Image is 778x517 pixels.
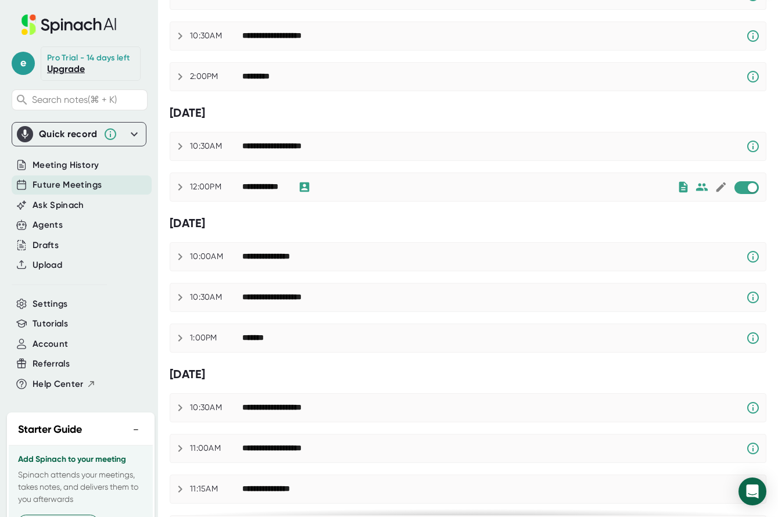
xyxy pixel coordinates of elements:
[746,401,760,415] svg: Spinach requires a video conference link.
[33,239,59,252] button: Drafts
[33,357,70,371] button: Referrals
[738,477,766,505] div: Open Intercom Messenger
[33,258,62,272] button: Upload
[190,443,242,454] div: 11:00AM
[746,250,760,264] svg: Spinach requires a video conference link.
[746,331,760,345] svg: Spinach requires a video conference link.
[33,378,84,391] span: Help Center
[190,71,242,82] div: 2:00PM
[746,139,760,153] svg: Spinach requires a video conference link.
[190,252,242,262] div: 10:00AM
[47,63,85,74] a: Upgrade
[33,218,63,232] button: Agents
[190,141,242,152] div: 10:30AM
[33,338,68,351] button: Account
[190,182,242,192] div: 12:00PM
[190,31,242,41] div: 10:30AM
[12,52,35,75] span: e
[746,290,760,304] svg: Spinach requires a video conference link.
[32,94,117,105] span: Search notes (⌘ + K)
[33,199,84,212] button: Ask Spinach
[33,297,68,311] button: Settings
[190,333,242,343] div: 1:00PM
[18,422,82,437] h2: Starter Guide
[17,123,141,146] div: Quick record
[128,421,144,438] button: −
[190,292,242,303] div: 10:30AM
[18,455,144,464] h3: Add Spinach to your meeting
[18,469,144,505] p: Spinach attends your meetings, takes notes, and delivers them to you afterwards
[746,441,760,455] svg: Spinach requires a video conference link.
[47,53,130,63] div: Pro Trial - 14 days left
[33,378,96,391] button: Help Center
[746,70,760,84] svg: Spinach requires a video conference link.
[746,29,760,43] svg: Spinach requires a video conference link.
[190,403,242,413] div: 10:30AM
[39,128,98,140] div: Quick record
[33,159,99,172] button: Meeting History
[170,216,766,231] div: [DATE]
[170,367,766,382] div: [DATE]
[33,317,68,331] button: Tutorials
[33,178,102,192] button: Future Meetings
[190,484,242,494] div: 11:15AM
[170,106,766,120] div: [DATE]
